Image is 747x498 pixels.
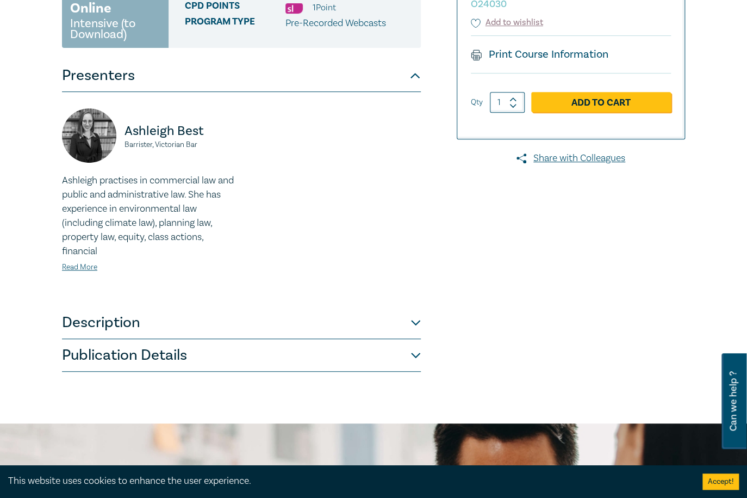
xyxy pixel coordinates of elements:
button: Accept cookies [702,474,739,490]
button: Description [62,306,421,339]
span: Can we help ? [728,360,738,442]
a: Print Course Information [471,47,608,62]
input: 1 [490,92,525,113]
div: This website uses cookies to enhance the user experience. [8,474,686,488]
p: Ashleigh Best [124,122,235,140]
button: Presenters [62,59,421,92]
p: Pre-Recorded Webcasts [285,16,386,30]
img: https://s3.ap-southeast-2.amazonaws.com/leo-cussen-store-production-content/Contacts/Ashleigh%20B... [62,108,116,163]
p: Ashleigh practises in commercial law and public and administrative law. She has experience in env... [62,174,235,259]
small: Barrister, Victorian Bar [124,141,235,149]
img: Substantive Law [285,3,303,14]
span: CPD Points [185,1,285,15]
button: Add to wishlist [471,16,543,29]
a: Add to Cart [531,92,671,113]
button: Publication Details [62,339,421,372]
span: Program type [185,16,285,30]
label: Qty [471,96,483,108]
a: Share with Colleagues [457,151,685,165]
a: Read More [62,262,97,272]
small: Intensive (to Download) [70,18,160,40]
li: 1 Point [313,1,336,15]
